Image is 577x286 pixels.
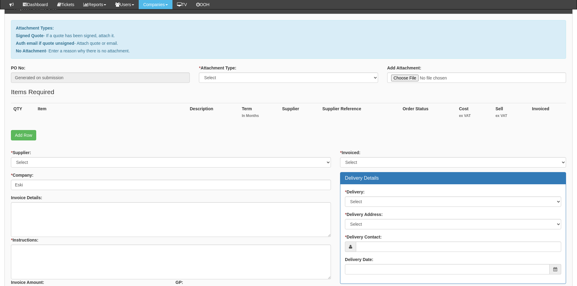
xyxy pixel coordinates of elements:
[11,237,38,243] label: Instructions:
[16,33,561,39] p: - If a quote has been signed, attach it.
[495,113,527,118] small: ex VAT
[16,40,561,46] p: - Attach quote or email.
[11,65,25,71] label: PO No:
[457,103,493,124] th: Cost
[242,113,277,118] small: In Months
[16,41,74,46] b: Auth email if quote unsigned
[459,113,491,118] small: ex VAT
[345,211,383,217] label: Delivery Address:
[345,256,373,263] label: Delivery Date:
[387,65,421,71] label: Add Attachment:
[400,103,457,124] th: Order Status
[280,103,320,124] th: Supplier
[187,103,239,124] th: Description
[11,195,42,201] label: Invoice Details:
[199,65,236,71] label: Attachment Type:
[340,150,360,156] label: Invoiced:
[11,279,44,285] label: Invoice Amount:
[320,103,400,124] th: Supplier Reference
[11,150,31,156] label: Supplier:
[16,48,561,54] p: - Enter a reason why there is no attachment.
[11,87,54,97] legend: Items Required
[11,130,36,140] a: Add Row
[345,189,365,195] label: Delivery:
[11,103,35,124] th: QTY
[530,103,566,124] th: Invoiced
[16,33,43,38] b: Signed Quote
[176,279,183,285] label: GP:
[493,103,530,124] th: Sell
[345,175,561,181] h3: Delivery Details
[35,103,187,124] th: Item
[239,103,280,124] th: Term
[16,26,54,30] b: Attachment Types:
[16,48,46,53] b: No Attachment
[11,172,33,178] label: Company:
[345,234,382,240] label: Delivery Contact:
